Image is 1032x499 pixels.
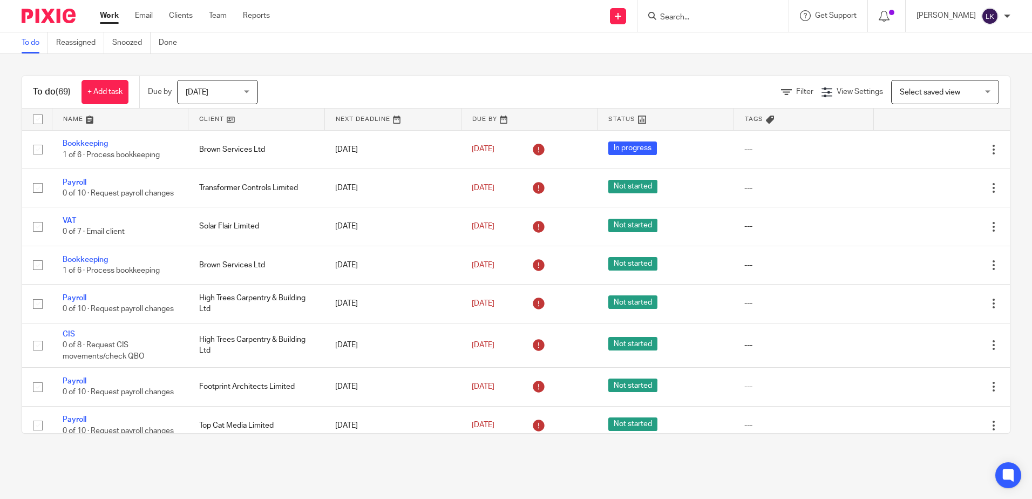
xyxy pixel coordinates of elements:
[63,190,174,197] span: 0 of 10 · Request payroll changes
[63,267,160,274] span: 1 of 6 · Process bookkeeping
[56,32,104,53] a: Reassigned
[608,295,657,309] span: Not started
[188,207,325,246] td: Solar Flair Limited
[744,298,863,309] div: ---
[63,217,76,225] a: VAT
[82,80,128,104] a: + Add task
[63,388,174,396] span: 0 of 10 · Request payroll changes
[148,86,172,97] p: Due by
[659,13,756,23] input: Search
[63,151,160,159] span: 1 of 6 · Process bookkeeping
[472,300,494,307] span: [DATE]
[324,323,461,367] td: [DATE]
[815,12,857,19] span: Get Support
[63,331,75,338] a: CIS
[916,10,976,21] p: [PERSON_NAME]
[744,221,863,232] div: ---
[608,417,657,431] span: Not started
[744,144,863,155] div: ---
[324,406,461,444] td: [DATE]
[63,228,125,236] span: 0 of 7 · Email client
[981,8,999,25] img: svg%3E
[33,86,71,98] h1: To do
[188,323,325,367] td: High Trees Carpentry & Building Ltd
[63,306,174,313] span: 0 of 10 · Request payroll changes
[63,140,108,147] a: Bookkeeping
[744,260,863,271] div: ---
[56,87,71,96] span: (69)
[112,32,151,53] a: Snoozed
[63,256,108,264] a: Bookkeeping
[472,222,494,230] span: [DATE]
[169,10,193,21] a: Clients
[324,207,461,246] td: [DATE]
[472,383,494,390] span: [DATE]
[608,379,657,392] span: Not started
[608,337,657,350] span: Not started
[188,406,325,444] td: Top Cat Media Limited
[472,261,494,269] span: [DATE]
[472,422,494,429] span: [DATE]
[608,257,657,271] span: Not started
[744,183,863,193] div: ---
[324,368,461,406] td: [DATE]
[63,377,86,385] a: Payroll
[188,285,325,323] td: High Trees Carpentry & Building Ltd
[608,219,657,232] span: Not started
[324,168,461,207] td: [DATE]
[22,32,48,53] a: To do
[186,89,208,96] span: [DATE]
[159,32,185,53] a: Done
[837,88,883,96] span: View Settings
[188,246,325,284] td: Brown Services Ltd
[188,168,325,207] td: Transformer Controls Limited
[63,179,86,186] a: Payroll
[324,246,461,284] td: [DATE]
[744,340,863,350] div: ---
[100,10,119,21] a: Work
[608,141,657,155] span: In progress
[243,10,270,21] a: Reports
[209,10,227,21] a: Team
[745,116,763,122] span: Tags
[796,88,813,96] span: Filter
[188,368,325,406] td: Footprint Architects Limited
[472,146,494,153] span: [DATE]
[22,9,76,23] img: Pixie
[608,180,657,193] span: Not started
[900,89,960,96] span: Select saved view
[63,294,86,302] a: Payroll
[472,341,494,349] span: [DATE]
[63,416,86,423] a: Payroll
[744,381,863,392] div: ---
[472,184,494,192] span: [DATE]
[744,420,863,431] div: ---
[63,341,145,360] span: 0 of 8 · Request CIS movements/check QBO
[135,10,153,21] a: Email
[324,130,461,168] td: [DATE]
[188,130,325,168] td: Brown Services Ltd
[63,427,174,435] span: 0 of 10 · Request payroll changes
[324,285,461,323] td: [DATE]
